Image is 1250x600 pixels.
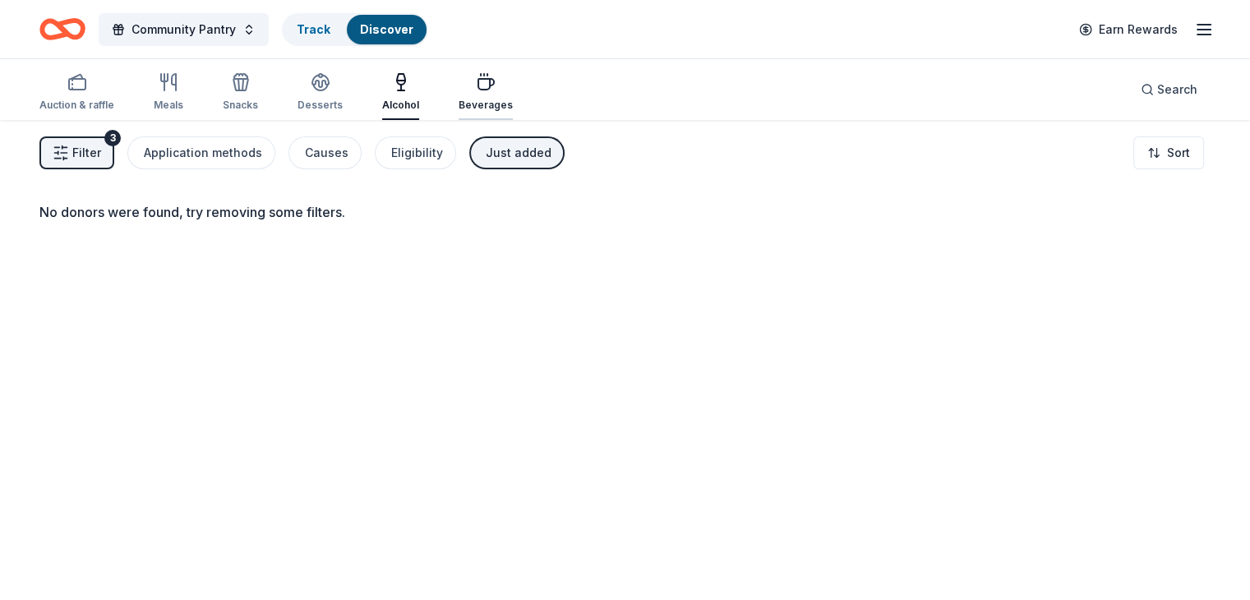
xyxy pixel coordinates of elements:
[99,13,269,46] button: Community Pantry
[1069,15,1188,44] a: Earn Rewards
[360,22,413,36] a: Discover
[1157,80,1197,99] span: Search
[39,202,1211,222] div: No donors were found, try removing some filters.
[298,66,343,120] button: Desserts
[104,130,121,146] div: 3
[154,66,183,120] button: Meals
[1133,136,1204,169] button: Sort
[72,143,101,163] span: Filter
[154,99,183,112] div: Meals
[486,143,551,163] div: Just added
[469,136,565,169] button: Just added
[382,99,419,112] div: Alcohol
[223,66,258,120] button: Snacks
[127,136,275,169] button: Application methods
[39,66,114,120] button: Auction & raffle
[282,13,428,46] button: TrackDiscover
[288,136,362,169] button: Causes
[298,99,343,112] div: Desserts
[1128,73,1211,106] button: Search
[39,136,114,169] button: Filter3
[459,99,513,112] div: Beverages
[39,10,85,48] a: Home
[1167,143,1190,163] span: Sort
[297,22,330,36] a: Track
[144,143,262,163] div: Application methods
[382,66,419,120] button: Alcohol
[131,20,236,39] span: Community Pantry
[39,99,114,112] div: Auction & raffle
[223,99,258,112] div: Snacks
[305,143,348,163] div: Causes
[459,66,513,120] button: Beverages
[375,136,456,169] button: Eligibility
[391,143,443,163] div: Eligibility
